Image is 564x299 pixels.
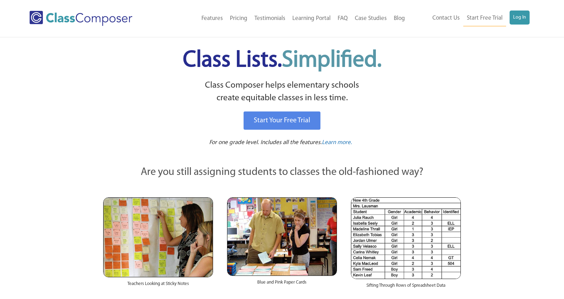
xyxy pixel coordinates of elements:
[390,11,409,26] a: Blog
[198,11,226,26] a: Features
[183,49,381,72] span: Class Lists.
[351,197,461,279] img: Spreadsheets
[29,11,132,26] img: Class Composer
[103,197,213,277] img: Teachers Looking at Sticky Notes
[409,11,530,26] nav: Header Menu
[282,49,381,72] span: Simplified.
[289,11,334,26] a: Learning Portal
[251,11,289,26] a: Testimonials
[103,277,213,294] div: Teachers Looking at Sticky Notes
[322,138,352,147] a: Learn more.
[226,11,251,26] a: Pricing
[227,197,337,276] img: Blue and Pink Paper Cards
[254,117,310,124] span: Start Your Free Trial
[351,11,390,26] a: Case Studies
[429,11,463,26] a: Contact Us
[209,140,322,145] span: For one grade level. Includes all the features.
[103,165,461,180] p: Are you still assigning students to classes the old-fashioned way?
[351,279,461,296] div: Sifting Through Rows of Spreadsheet Data
[102,79,462,105] p: Class Composer helps elementary schools create equitable classes in less time.
[227,276,337,293] div: Blue and Pink Paper Cards
[334,11,351,26] a: FAQ
[463,11,506,26] a: Start Free Trial
[244,111,320,130] a: Start Your Free Trial
[322,140,352,145] span: Learn more.
[510,11,530,25] a: Log In
[161,11,409,26] nav: Header Menu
